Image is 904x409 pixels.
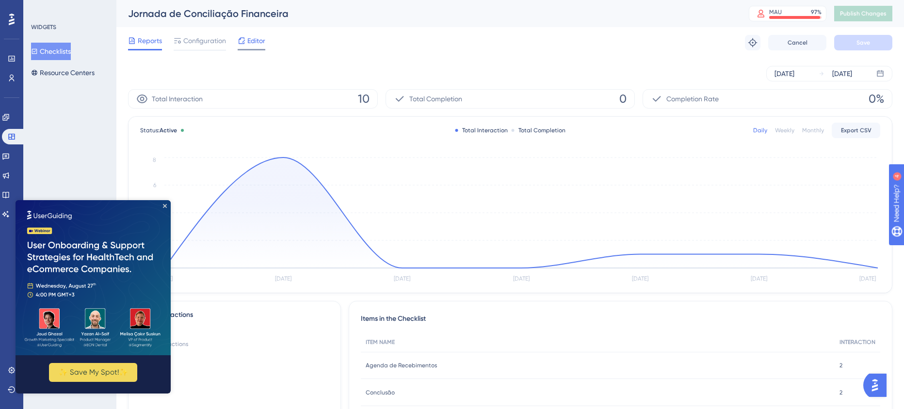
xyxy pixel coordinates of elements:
div: Close Preview [147,4,151,8]
div: Daily [753,126,767,134]
div: Jornada de Conciliação Financeira [128,7,725,20]
span: Reports [138,35,162,47]
tspan: [DATE] [751,275,767,282]
span: 2 [839,362,842,369]
div: 10 [140,327,329,340]
button: Publish Changes [834,6,892,21]
tspan: [DATE] [859,275,876,282]
tspan: 6 [153,182,156,189]
span: Active [160,127,177,134]
span: Agenda de Recebimentos [366,362,437,369]
div: 4 [67,5,70,13]
iframe: UserGuiding AI Assistant Launcher [863,371,892,400]
div: Weekly [775,126,794,134]
button: Resource Centers [31,64,95,81]
span: INTERACTION [839,338,875,346]
button: Checklists [31,43,71,60]
span: Publish Changes [840,10,887,17]
button: ✨ Save My Spot!✨ [33,163,122,182]
span: Status: [140,126,177,134]
span: 0% [869,91,884,107]
span: Total Interaction [152,93,203,105]
div: Total Completion [512,126,565,134]
span: Cancel [788,39,807,47]
span: Total Completion [409,93,462,105]
button: Export CSV [832,123,880,138]
span: Editor [247,35,265,47]
button: Cancel [768,35,826,50]
tspan: [DATE] [632,275,648,282]
span: Completion Rate [666,93,719,105]
span: ITEM NAME [366,338,395,346]
div: WIDGETS [31,23,56,31]
span: 10 [358,91,370,107]
div: [DATE] [775,68,794,79]
tspan: 8 [153,157,156,163]
button: Save [834,35,892,50]
tspan: [DATE] [513,275,530,282]
span: Export CSV [841,126,872,134]
span: Need Help? [23,2,61,14]
span: Items in the Checklist [361,313,426,325]
tspan: [DATE] [394,275,410,282]
span: Conclusão [366,389,395,396]
div: 97 % [811,8,822,16]
div: Monthly [802,126,824,134]
div: Total Interaction [455,126,508,134]
div: MAU [769,8,782,16]
div: [DATE] [832,68,852,79]
span: 2 [839,389,842,396]
span: Configuration [183,35,226,47]
span: Save [856,39,870,47]
tspan: [DATE] [275,275,291,282]
span: 0 [619,91,627,107]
